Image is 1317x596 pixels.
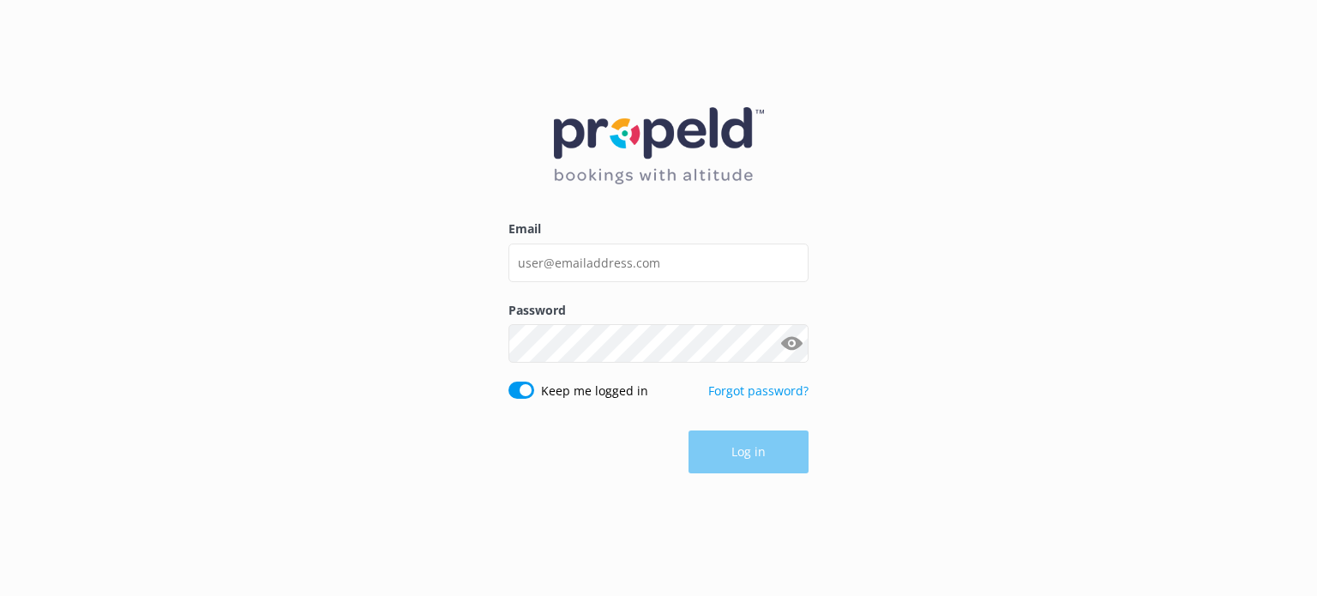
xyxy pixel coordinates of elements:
label: Password [508,301,809,320]
img: 12-1677471078.png [554,107,764,185]
input: user@emailaddress.com [508,244,809,282]
label: Keep me logged in [541,382,648,400]
button: Show password [774,327,809,361]
label: Email [508,220,809,238]
a: Forgot password? [708,382,809,399]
